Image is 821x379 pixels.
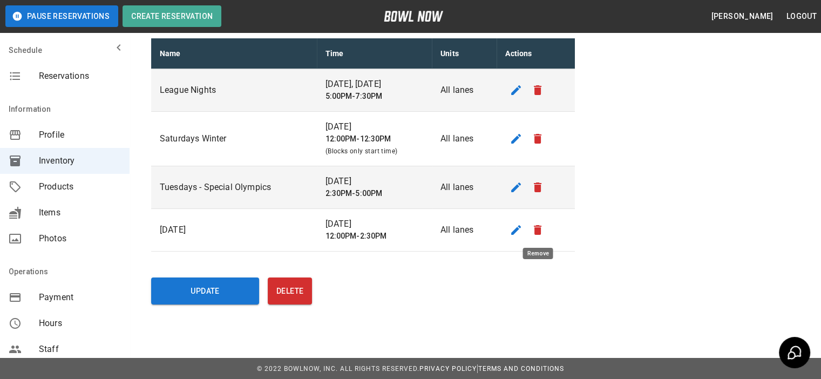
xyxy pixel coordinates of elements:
span: Profile [39,128,121,141]
h6: 2:30PM-5:00PM [325,188,423,200]
button: edit [505,219,527,241]
span: Products [39,180,121,193]
button: edit [505,79,527,101]
span: Photos [39,232,121,245]
h6: 5:00PM-7:30PM [325,91,423,103]
button: remove [527,79,548,101]
th: Time [317,38,432,69]
button: Create Reservation [123,5,221,27]
p: [DATE] [325,175,423,188]
p: [DATE] [325,218,423,231]
th: Actions [497,38,574,69]
p: All lanes [440,224,488,236]
button: edit [505,128,527,150]
button: [PERSON_NAME] [707,6,777,26]
button: remove [527,219,548,241]
p: League Nights [160,84,308,97]
span: © 2022 BowlNow, Inc. All Rights Reserved. [257,365,419,373]
p: [DATE] [325,120,423,133]
a: Privacy Policy [419,365,477,373]
span: Inventory [39,154,121,167]
th: Units [432,38,497,69]
button: remove [527,128,548,150]
span: Items [39,206,121,219]
table: sticky table [151,38,575,252]
p: Tuesdays - Special Olympics [160,181,308,194]
p: [DATE], [DATE] [325,78,423,91]
span: Payment [39,291,121,304]
button: remove [527,177,548,198]
p: Saturdays Winter [160,132,308,145]
p: All lanes [440,181,488,194]
h6: 12:00PM-12:30PM [325,133,423,145]
img: logo [384,11,443,22]
button: Logout [782,6,821,26]
button: Update [151,278,259,304]
th: Name [151,38,317,69]
div: Remove [523,248,553,259]
span: Reservations [39,70,121,83]
p: All lanes [440,132,488,145]
p: [DATE] [160,224,308,236]
span: Hours [39,317,121,330]
button: edit [505,177,527,198]
span: (Blocks only start time) [325,147,398,155]
p: All lanes [440,84,488,97]
button: Delete [268,278,312,304]
h6: 12:00PM-2:30PM [325,231,423,242]
button: Pause Reservations [5,5,118,27]
a: Terms and Conditions [478,365,564,373]
span: Staff [39,343,121,356]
